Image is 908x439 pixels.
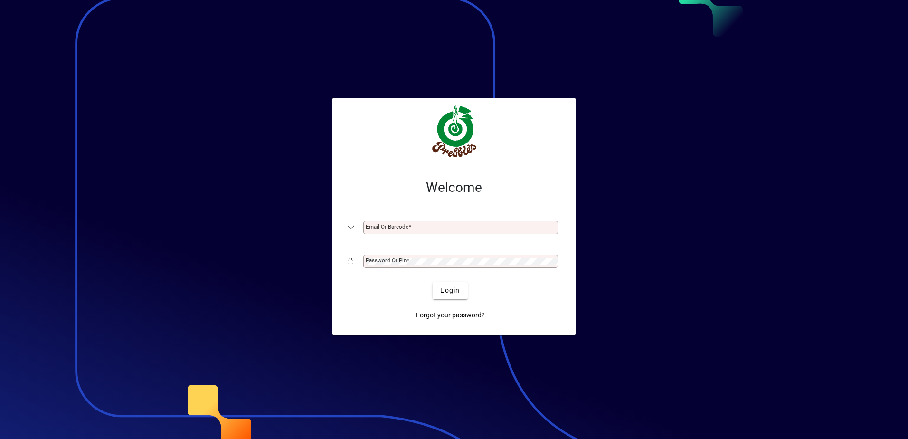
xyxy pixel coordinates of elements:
mat-label: Email or Barcode [366,223,408,230]
mat-label: Password or Pin [366,257,407,264]
button: Login [433,282,467,299]
span: Forgot your password? [416,310,485,320]
h2: Welcome [348,180,560,196]
span: Login [440,286,460,296]
a: Forgot your password? [412,307,489,324]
